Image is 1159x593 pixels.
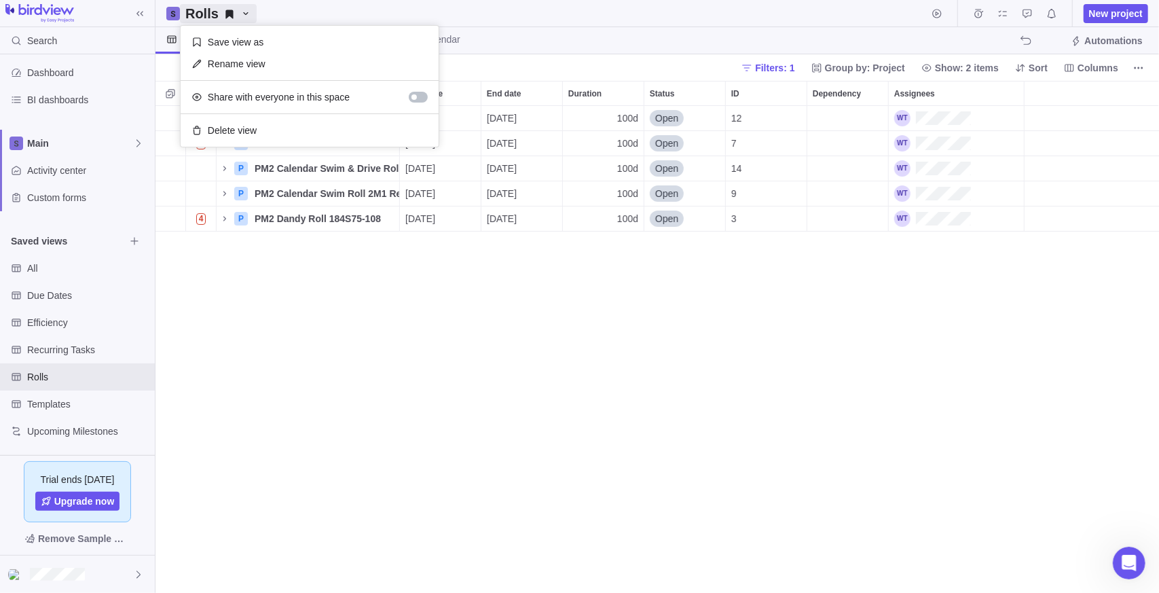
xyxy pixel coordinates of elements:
span: Save view as [208,35,263,49]
span: Delete view [208,124,257,137]
span: Rename view [208,57,265,71]
span: Share with everyone in this space [208,90,350,104]
h2: Rolls [185,4,219,23]
iframe: Intercom live chat [1113,547,1145,579]
span: Rolls [180,4,257,23]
